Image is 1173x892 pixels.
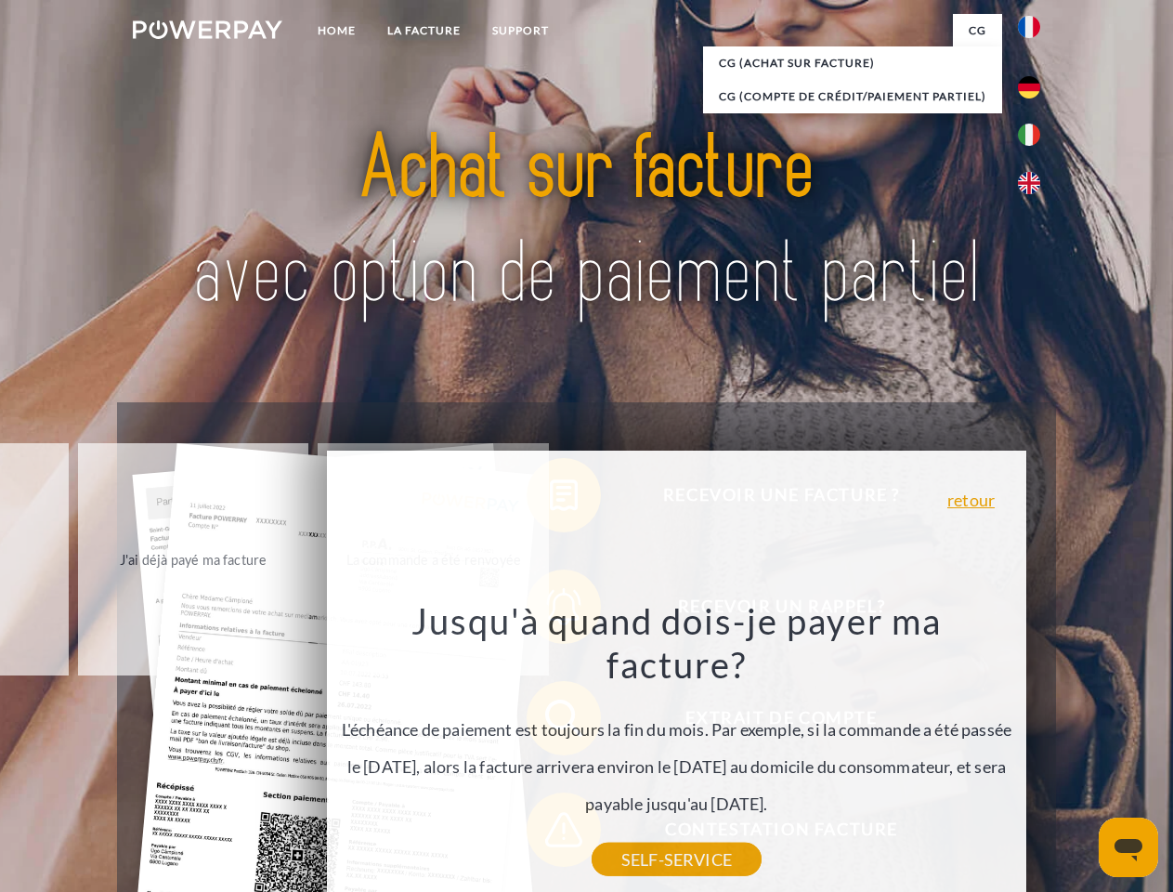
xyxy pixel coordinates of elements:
a: CG (Compte de crédit/paiement partiel) [703,80,1002,113]
a: SELF-SERVICE [592,843,762,876]
div: L'échéance de paiement est toujours la fin du mois. Par exemple, si la commande a été passée le [... [338,598,1016,859]
a: Support [476,14,565,47]
img: title-powerpay_fr.svg [177,89,996,356]
a: retour [947,492,995,508]
a: Home [302,14,371,47]
a: CG (achat sur facture) [703,46,1002,80]
h3: Jusqu'à quand dois-je payer ma facture? [338,598,1016,688]
img: de [1018,76,1040,98]
iframe: Bouton de lancement de la fenêtre de messagerie [1099,818,1158,877]
a: LA FACTURE [371,14,476,47]
img: en [1018,172,1040,194]
a: CG [953,14,1002,47]
img: it [1018,124,1040,146]
img: fr [1018,16,1040,38]
img: logo-powerpay-white.svg [133,20,282,39]
div: J'ai déjà payé ma facture [89,546,298,571]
